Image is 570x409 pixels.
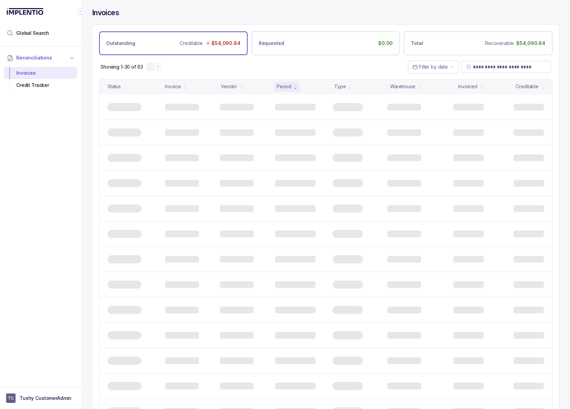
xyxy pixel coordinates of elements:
[458,83,477,90] div: Invoiced
[106,40,135,47] p: Outstanding
[516,40,545,47] p: $54,090.84
[16,30,49,37] span: Global Search
[6,393,16,403] span: User initials
[390,83,415,90] div: Warehouse
[6,393,75,403] button: User initialsTushy CustomerAdmin
[408,61,459,73] button: Date Range Picker
[485,40,514,47] p: Recoverable
[108,83,121,90] div: Status
[77,7,85,16] div: Collapse Icon
[4,66,77,93] div: Reconciliations
[221,83,237,90] div: Vendor
[100,64,143,70] div: Remaining page entries
[100,64,143,70] p: Showing 1-30 of 63
[412,64,448,70] search: Date Range Picker
[334,83,346,90] div: Type
[9,79,72,91] div: Credit Tracker
[378,40,393,47] p: $0.00
[516,83,539,90] div: Creditable
[259,40,284,47] p: Requested
[180,40,203,47] p: Creditable
[165,83,181,90] div: Invoice
[20,395,71,402] p: Tushy CustomerAdmin
[4,50,77,65] button: Reconciliations
[16,54,52,61] span: Reconciliations
[9,67,72,79] div: Invoices
[411,40,423,47] p: Total
[419,64,448,70] span: Filter by date
[155,64,162,70] button: Next Page
[211,40,241,47] p: $54,090.84
[92,8,119,18] h4: Invoices
[277,83,291,90] div: Period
